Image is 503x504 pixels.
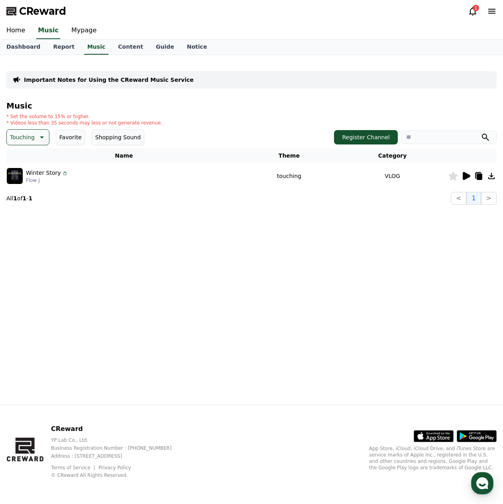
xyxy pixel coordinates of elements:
[112,40,149,55] a: Content
[7,168,23,184] img: music
[242,148,337,163] th: Theme
[84,40,108,55] a: Music
[149,40,181,55] a: Guide
[6,194,32,202] p: All of -
[51,453,185,459] p: Address : [STREET_ADDRESS]
[468,6,477,16] a: 1
[51,465,96,470] a: Terms of Service
[13,195,17,202] strong: 1
[28,195,32,202] strong: 1
[36,22,60,39] a: Music
[23,195,27,202] strong: 1
[369,445,497,471] p: App Store, iCloud, iCloud Drive, and iTunes Store are service marks of Apple Inc., registered in ...
[473,5,479,11] div: 1
[6,5,66,18] a: CReward
[451,192,466,205] button: <
[10,132,35,143] p: Touching
[24,76,194,84] a: Important Notes for Using the CReward Music Service
[6,101,497,110] h4: Music
[51,424,185,434] p: CReward
[51,445,185,451] p: Business Registration Number : [PHONE_NUMBER]
[26,177,68,184] p: Flow J
[181,40,214,55] a: Notice
[337,163,448,189] td: VLOG
[466,192,481,205] button: 1
[19,5,66,18] span: CReward
[51,472,185,478] p: © CReward All Rights Reserved.
[6,148,242,163] th: Name
[26,169,61,177] p: Winter Story
[47,40,81,55] a: Report
[242,163,337,189] td: touching
[6,120,162,126] p: * Videos less than 35 seconds may less or not generate revenue.
[337,148,448,163] th: Category
[334,130,398,144] button: Register Channel
[481,192,497,205] button: >
[92,129,144,145] button: Shopping Sound
[6,129,49,145] button: Touching
[51,437,185,443] p: YP Lab Co., Ltd.
[65,22,103,39] a: Mypage
[6,113,162,120] p: * Set the volume to 15% or higher.
[56,129,85,145] button: Favorite
[98,465,131,470] a: Privacy Policy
